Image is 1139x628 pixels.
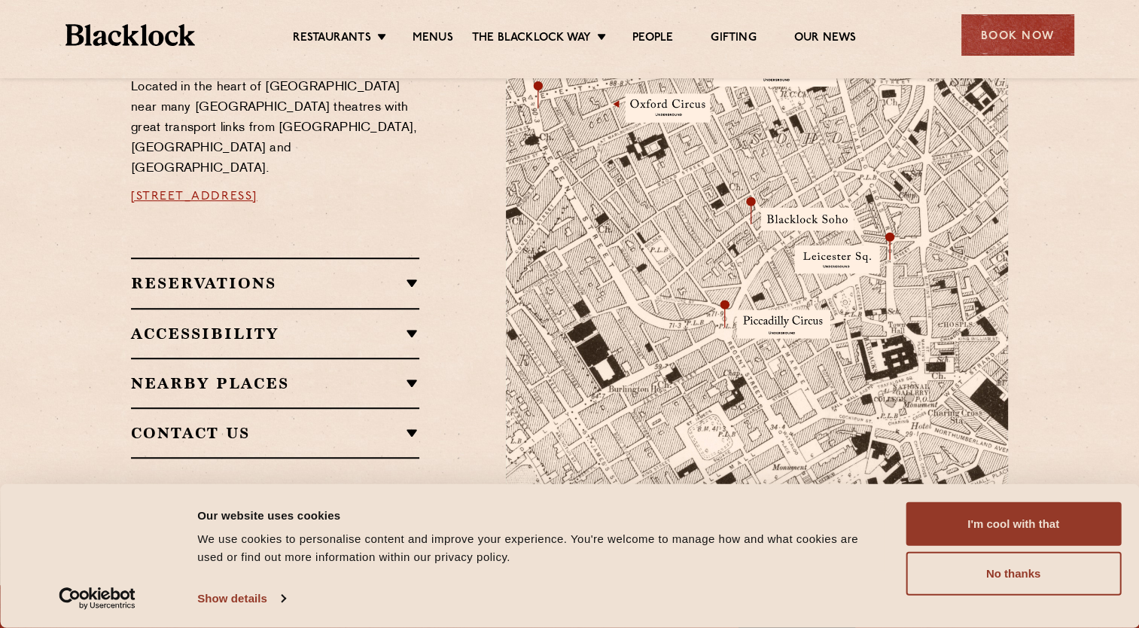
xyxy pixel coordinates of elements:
[131,325,419,343] h2: Accessibility
[293,31,371,47] a: Restaurants
[131,374,419,392] h2: Nearby Places
[65,24,196,46] img: BL_Textured_Logo-footer-cropped.svg
[906,552,1121,596] button: No thanks
[472,31,591,47] a: The Blacklock Way
[131,191,257,203] a: [STREET_ADDRESS]
[131,424,419,442] h2: Contact Us
[197,506,872,524] div: Our website uses cookies
[846,362,1057,503] img: svg%3E
[413,31,453,47] a: Menus
[632,31,673,47] a: People
[197,587,285,610] a: Show details
[131,274,419,292] h2: Reservations
[32,587,163,610] a: Usercentrics Cookiebot - opens in a new window
[197,530,872,566] div: We use cookies to personalise content and improve your experience. You're welcome to manage how a...
[711,31,756,47] a: Gifting
[794,31,857,47] a: Our News
[906,502,1121,546] button: I'm cool with that
[131,78,419,179] p: Located in the heart of [GEOGRAPHIC_DATA] near many [GEOGRAPHIC_DATA] theatres with great transpo...
[961,14,1074,56] div: Book Now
